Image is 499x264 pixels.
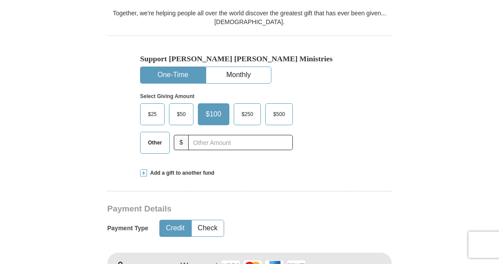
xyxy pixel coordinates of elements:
[174,135,189,150] span: $
[144,108,161,121] span: $25
[172,108,190,121] span: $50
[188,135,293,150] input: Other Amount
[107,9,392,26] div: Together, we're helping people all over the world discover the greatest gift that has ever been g...
[141,67,205,83] button: One-Time
[269,108,289,121] span: $500
[201,108,226,121] span: $100
[144,136,166,149] span: Other
[140,54,359,63] h5: Support [PERSON_NAME] [PERSON_NAME] Ministries
[140,93,194,99] strong: Select Giving Amount
[107,225,148,232] h5: Payment Type
[237,108,258,121] span: $250
[160,220,191,236] button: Credit
[192,220,224,236] button: Check
[206,67,271,83] button: Monthly
[147,169,214,177] span: Add a gift to another fund
[107,204,330,214] h3: Payment Details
